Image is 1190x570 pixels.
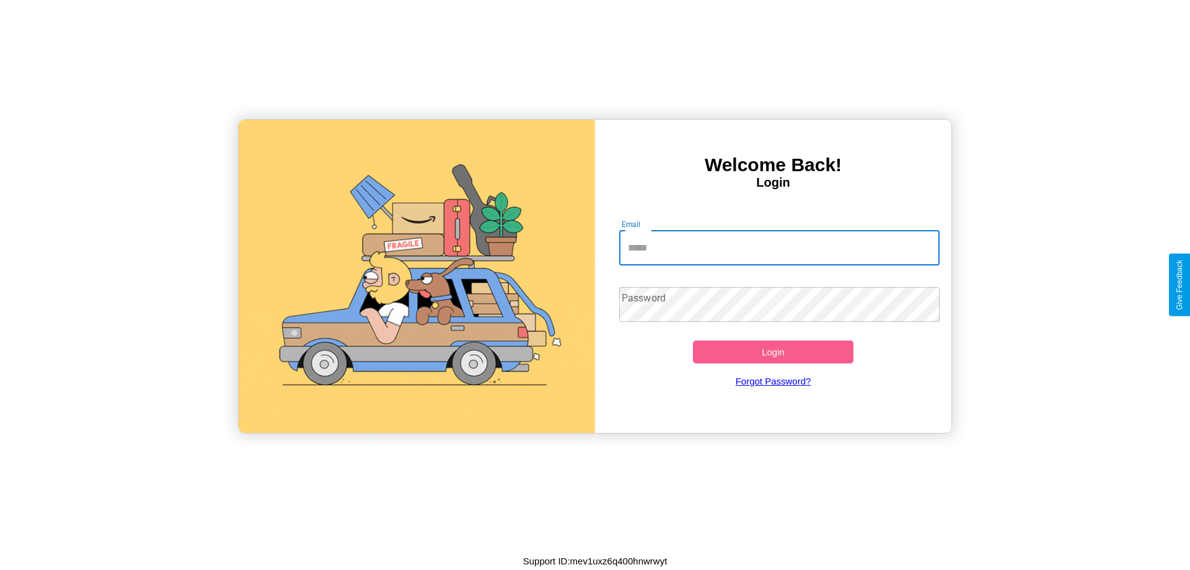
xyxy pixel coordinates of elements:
[595,154,951,176] h3: Welcome Back!
[523,553,668,569] p: Support ID: mev1uxz6q400hnwrwyt
[613,363,934,399] a: Forgot Password?
[622,219,641,229] label: Email
[595,176,951,190] h4: Login
[1175,260,1184,310] div: Give Feedback
[239,120,595,433] img: gif
[693,341,853,363] button: Login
